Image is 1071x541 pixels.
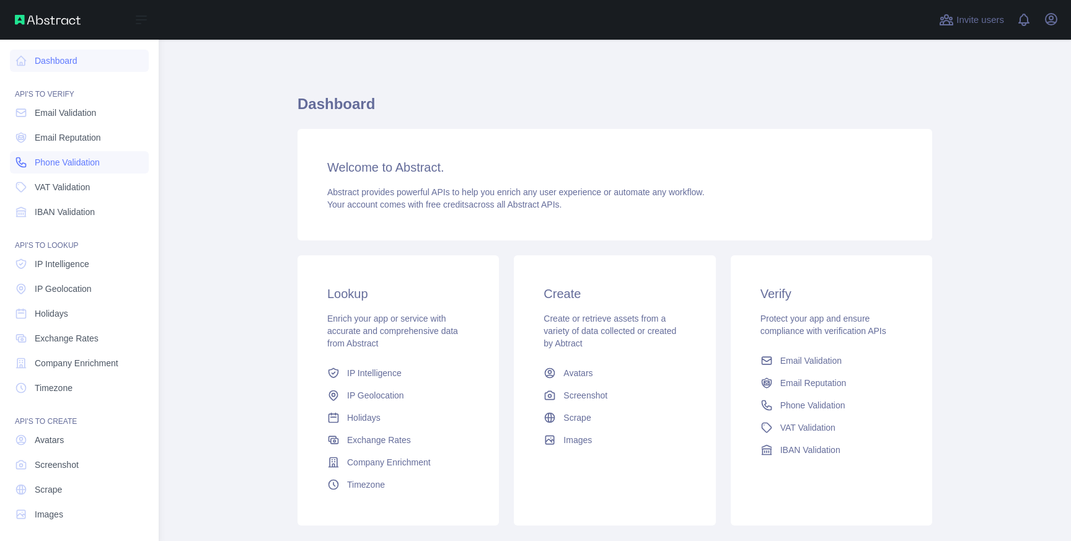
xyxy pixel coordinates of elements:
[10,454,149,476] a: Screenshot
[760,314,886,336] span: Protect your app and ensure compliance with verification APIs
[539,429,690,451] a: Images
[780,354,842,367] span: Email Validation
[35,508,63,521] span: Images
[10,352,149,374] a: Company Enrichment
[10,151,149,174] a: Phone Validation
[347,456,431,468] span: Company Enrichment
[10,126,149,149] a: Email Reputation
[35,283,92,295] span: IP Geolocation
[322,429,474,451] a: Exchange Rates
[35,483,62,496] span: Scrape
[426,200,469,209] span: free credits
[35,307,68,320] span: Holidays
[756,394,907,416] a: Phone Validation
[322,384,474,407] a: IP Geolocation
[10,429,149,451] a: Avatars
[35,357,118,369] span: Company Enrichment
[10,201,149,223] a: IBAN Validation
[15,15,81,25] img: Abstract API
[544,285,685,302] h3: Create
[10,327,149,350] a: Exchange Rates
[35,181,90,193] span: VAT Validation
[347,478,385,491] span: Timezone
[756,416,907,439] a: VAT Validation
[563,367,593,379] span: Avatars
[10,503,149,526] a: Images
[35,332,99,345] span: Exchange Rates
[539,384,690,407] a: Screenshot
[35,382,73,394] span: Timezone
[35,258,89,270] span: IP Intelligence
[347,411,381,424] span: Holidays
[539,362,690,384] a: Avatars
[35,459,79,471] span: Screenshot
[35,107,96,119] span: Email Validation
[539,407,690,429] a: Scrape
[10,74,149,99] div: API'S TO VERIFY
[937,10,1007,30] button: Invite users
[563,411,591,424] span: Scrape
[780,444,840,456] span: IBAN Validation
[780,399,845,411] span: Phone Validation
[780,377,847,389] span: Email Reputation
[563,389,607,402] span: Screenshot
[322,473,474,496] a: Timezone
[327,314,458,348] span: Enrich your app or service with accurate and comprehensive data from Abstract
[780,421,835,434] span: VAT Validation
[544,314,676,348] span: Create or retrieve assets from a variety of data collected or created by Abtract
[327,285,469,302] h3: Lookup
[327,159,902,176] h3: Welcome to Abstract.
[35,131,101,144] span: Email Reputation
[322,451,474,473] a: Company Enrichment
[10,402,149,426] div: API'S TO CREATE
[35,206,95,218] span: IBAN Validation
[327,187,705,197] span: Abstract provides powerful APIs to help you enrich any user experience or automate any workflow.
[35,156,100,169] span: Phone Validation
[322,362,474,384] a: IP Intelligence
[760,285,902,302] h3: Verify
[347,389,404,402] span: IP Geolocation
[756,439,907,461] a: IBAN Validation
[563,434,592,446] span: Images
[756,372,907,394] a: Email Reputation
[35,434,64,446] span: Avatars
[10,176,149,198] a: VAT Validation
[347,434,411,446] span: Exchange Rates
[10,253,149,275] a: IP Intelligence
[322,407,474,429] a: Holidays
[347,367,402,379] span: IP Intelligence
[10,478,149,501] a: Scrape
[297,94,932,124] h1: Dashboard
[756,350,907,372] a: Email Validation
[10,102,149,124] a: Email Validation
[10,278,149,300] a: IP Geolocation
[10,226,149,250] div: API'S TO LOOKUP
[327,200,562,209] span: Your account comes with across all Abstract APIs.
[10,302,149,325] a: Holidays
[10,377,149,399] a: Timezone
[956,13,1004,27] span: Invite users
[10,50,149,72] a: Dashboard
